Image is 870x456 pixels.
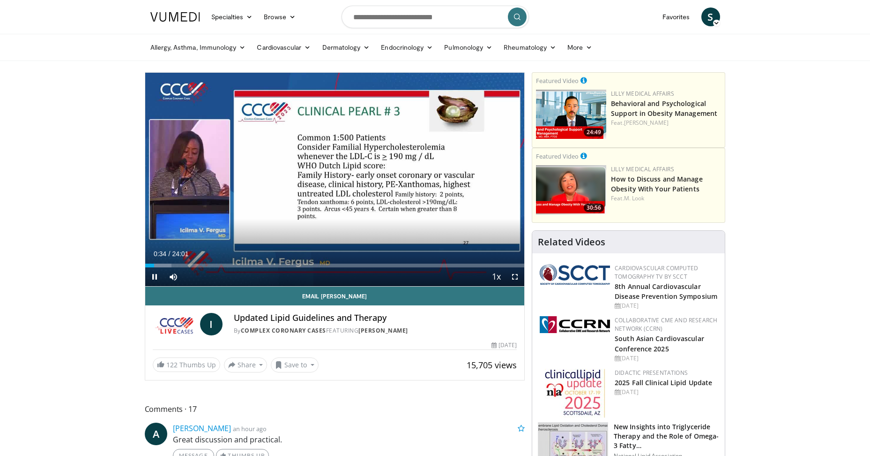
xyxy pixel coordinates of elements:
a: Lilly Medical Affairs [611,90,674,98]
a: South Asian Cardiovascular Conference 2025 [615,334,704,353]
img: a04ee3ba-8487-4636-b0fb-5e8d268f3737.png.150x105_q85_autocrop_double_scale_upscale_version-0.2.png [540,316,610,333]
a: Favorites [657,8,696,26]
button: Save to [271,357,319,372]
div: [DATE] [615,302,717,310]
button: Fullscreen [506,267,524,286]
a: Lilly Medical Affairs [611,165,674,173]
img: d65bce67-f81a-47c5-b47d-7b8806b59ca8.jpg.150x105_q85_autocrop_double_scale_upscale_version-0.2.jpg [545,369,605,418]
div: Didactic Presentations [615,369,717,377]
button: Mute [164,267,183,286]
a: How to Discuss and Manage Obesity With Your Patients [611,175,703,193]
p: Great discussion and practical. [173,434,525,445]
div: Feat. [611,194,721,203]
a: Cardiovascular Computed Tomography TV by SCCT [615,264,698,281]
a: Endocrinology [375,38,439,57]
small: Featured Video [536,76,579,85]
a: Rheumatology [498,38,562,57]
img: ba3304f6-7838-4e41-9c0f-2e31ebde6754.png.150x105_q85_crop-smart_upscale.png [536,90,606,139]
a: Cardiovascular [251,38,316,57]
span: Comments 17 [145,403,525,415]
span: / [169,250,171,258]
span: 0:34 [154,250,166,258]
button: Share [224,357,268,372]
h4: Updated Lipid Guidelines and Therapy [234,313,517,323]
a: Pulmonology [439,38,498,57]
a: Behavioral and Psychological Support in Obesity Management [611,99,717,118]
a: 8th Annual Cardiovascular Disease Prevention Symposium [615,282,717,301]
a: [PERSON_NAME] [624,119,669,127]
a: Complex Coronary Cases [241,327,326,334]
div: [DATE] [491,341,517,350]
img: VuMedi Logo [150,12,200,22]
a: A [145,423,167,445]
a: Email [PERSON_NAME] [145,287,525,305]
a: Browse [258,8,301,26]
h4: Related Videos [538,236,605,248]
button: Playback Rate [487,267,506,286]
button: Pause [145,267,164,286]
div: Progress Bar [145,264,525,267]
img: 51a70120-4f25-49cc-93a4-67582377e75f.png.150x105_q85_autocrop_double_scale_upscale_version-0.2.png [540,264,610,285]
a: [PERSON_NAME] [173,423,231,433]
div: [DATE] [615,388,717,396]
div: [DATE] [615,354,717,363]
a: Collaborative CME and Research Network (CCRN) [615,316,717,333]
a: 30:56 [536,165,606,214]
input: Search topics, interventions [342,6,529,28]
h3: New Insights into Triglyceride Therapy and the Role of Omega-3 Fatty… [614,422,719,450]
span: 24:49 [584,128,604,137]
div: By FEATURING [234,327,517,335]
div: Feat. [611,119,721,127]
span: 15,705 views [467,359,517,371]
a: M. Look [624,194,645,202]
span: 122 [166,360,178,369]
a: I [200,313,223,335]
img: c98a6a29-1ea0-4bd5-8cf5-4d1e188984a7.png.150x105_q85_crop-smart_upscale.png [536,165,606,214]
a: Specialties [206,8,259,26]
a: 2025 Fall Clinical Lipid Update [615,378,712,387]
a: 24:49 [536,90,606,139]
a: 122 Thumbs Up [153,357,220,372]
a: Allergy, Asthma, Immunology [145,38,252,57]
span: 24:01 [172,250,188,258]
a: Dermatology [317,38,376,57]
a: S [701,8,720,26]
small: an hour ago [233,425,267,433]
a: [PERSON_NAME] [358,327,408,334]
img: Complex Coronary Cases [153,313,196,335]
small: Featured Video [536,152,579,160]
span: 30:56 [584,204,604,212]
video-js: Video Player [145,73,525,287]
a: More [562,38,598,57]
